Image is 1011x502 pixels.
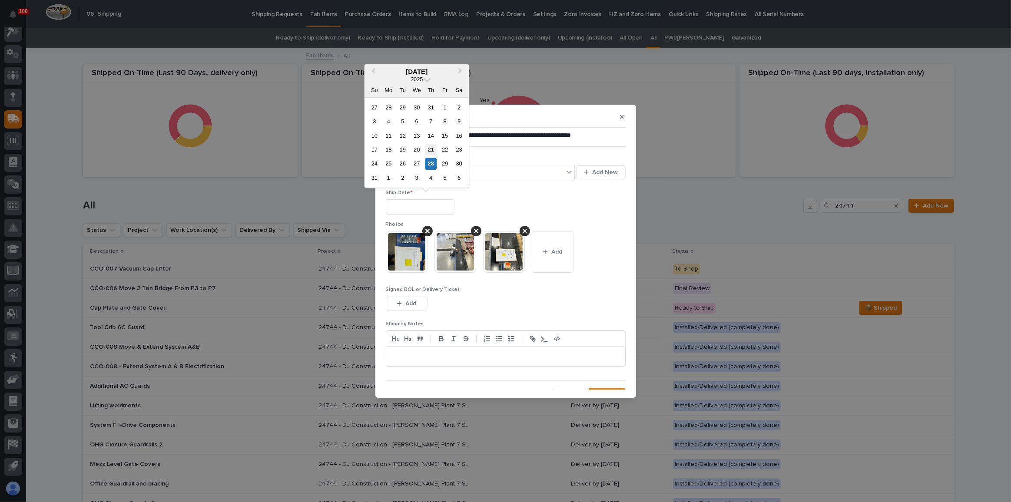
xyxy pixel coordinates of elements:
div: Choose Wednesday, August 27th, 2025 [411,158,423,170]
div: Choose Monday, September 1st, 2025 [383,172,394,184]
div: Choose Tuesday, July 29th, 2025 [397,102,408,113]
span: Signed BOL or Delivery Ticket [386,287,460,292]
div: Choose Tuesday, August 26th, 2025 [397,158,408,170]
div: Choose Tuesday, August 19th, 2025 [397,144,408,155]
span: Photos [386,222,404,227]
div: Choose Monday, August 18th, 2025 [383,144,394,155]
div: Choose Sunday, August 31st, 2025 [368,172,380,184]
span: 2025 [411,76,423,83]
div: Choose Saturday, August 2nd, 2025 [453,102,465,113]
div: Choose Thursday, September 4th, 2025 [425,172,437,184]
button: Add [386,297,428,310]
div: Choose Monday, July 28th, 2025 [383,102,394,113]
button: Previous Month [365,65,379,79]
span: Add [551,248,562,256]
div: Choose Friday, August 22nd, 2025 [439,144,451,155]
span: Ship Date [386,190,413,195]
div: Choose Thursday, August 28th, 2025 [425,158,437,170]
div: Choose Friday, August 8th, 2025 [439,116,451,127]
div: Choose Wednesday, July 30th, 2025 [411,102,423,113]
div: Su [368,84,380,96]
div: month 2025-08 [368,100,466,185]
div: Choose Friday, August 1st, 2025 [439,102,451,113]
div: Th [425,84,437,96]
div: Choose Tuesday, September 2nd, 2025 [397,172,408,184]
div: Choose Wednesday, August 20th, 2025 [411,144,423,155]
div: Choose Wednesday, August 6th, 2025 [411,116,423,127]
div: Choose Wednesday, September 3rd, 2025 [411,172,423,184]
div: Choose Thursday, August 14th, 2025 [425,130,437,142]
div: Choose Saturday, August 16th, 2025 [453,130,465,142]
div: Choose Thursday, August 21st, 2025 [425,144,437,155]
div: Mo [383,84,394,96]
div: Choose Sunday, August 10th, 2025 [368,130,380,142]
div: Choose Thursday, July 31st, 2025 [425,102,437,113]
div: Choose Friday, August 29th, 2025 [439,158,451,170]
div: Choose Friday, August 15th, 2025 [439,130,451,142]
div: We [411,84,423,96]
div: Choose Saturday, September 6th, 2025 [453,172,465,184]
div: Choose Monday, August 4th, 2025 [383,116,394,127]
div: Tu [397,84,408,96]
div: Choose Sunday, July 27th, 2025 [368,102,380,113]
div: Choose Saturday, August 30th, 2025 [453,158,465,170]
button: Add [532,231,573,273]
button: Next Month [454,65,468,79]
div: Choose Monday, August 25th, 2025 [383,158,394,170]
div: Choose Tuesday, August 12th, 2025 [397,130,408,142]
span: Add New [593,168,618,176]
div: Choose Wednesday, August 13th, 2025 [411,130,423,142]
div: Choose Saturday, August 23rd, 2025 [453,144,465,155]
div: Choose Tuesday, August 5th, 2025 [397,116,408,127]
div: Choose Sunday, August 24th, 2025 [368,158,380,170]
div: Fr [439,84,451,96]
div: [DATE] [365,68,469,76]
div: Choose Monday, August 11th, 2025 [383,130,394,142]
div: Choose Saturday, August 9th, 2025 [453,116,465,127]
button: Add New [577,165,625,179]
div: Choose Friday, September 5th, 2025 [439,172,451,184]
div: Choose Sunday, August 17th, 2025 [368,144,380,155]
div: Choose Sunday, August 3rd, 2025 [368,116,380,127]
span: Add [405,300,416,307]
span: Shipping Notes [386,321,424,327]
div: Choose Thursday, August 7th, 2025 [425,116,437,127]
div: Sa [453,84,465,96]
